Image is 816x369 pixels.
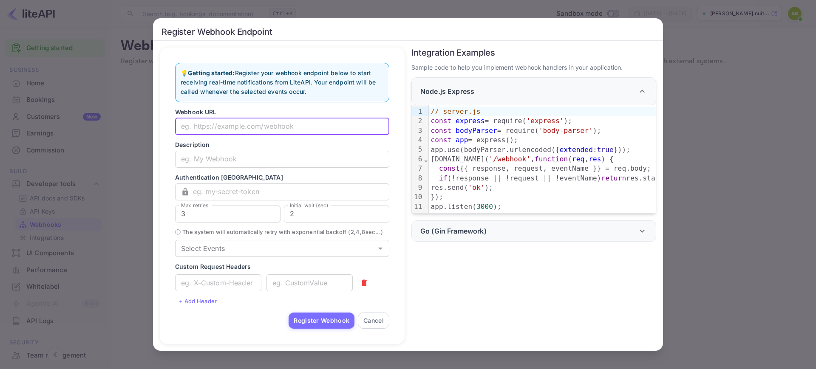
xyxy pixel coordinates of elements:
span: Fold line [424,155,429,163]
div: 8 [412,174,424,183]
span: const [439,164,460,172]
div: app.listen( ); [429,202,776,211]
span: app [456,136,468,144]
div: Node.js Express [411,77,656,105]
span: true [597,146,614,154]
p: Description [175,140,389,149]
input: eg. https://example.com/webhook [175,118,389,135]
div: = express(); [429,135,776,145]
p: Webhook URL [175,107,389,116]
span: if [439,174,448,182]
div: 5 [412,145,424,154]
span: 3000 [476,203,493,211]
div: res.send( ); [429,183,776,192]
button: + Add Header [175,295,221,307]
p: Go (Gin Framework) [420,226,487,236]
span: bodyParser [456,127,497,135]
div: 10 [412,192,424,202]
span: 'express' [526,117,564,125]
span: 'body-parser' [539,127,593,135]
div: }); [429,192,776,202]
p: Node.js Express [420,86,474,96]
div: [DOMAIN_NAME]( , ( , ) { [429,155,776,164]
button: Open [374,242,386,254]
p: 💡 Register your webhook endpoint below to start receiving real-time notifications from LiteAPI. Y... [181,68,384,97]
input: eg. my-secret-token [193,183,389,200]
p: Custom Request Headers [175,262,389,271]
div: app.use(bodyParser.urlencoded({ : })); [429,145,776,155]
p: Sample code to help you implement webhook handlers in your application. [411,63,656,72]
input: eg. CustomValue [266,274,353,291]
h2: Register Webhook Endpoint [153,18,663,41]
span: function [535,155,568,163]
div: = require( ); [429,126,776,135]
h6: Integration Examples [411,48,656,58]
div: 2 [412,116,424,126]
div: = require( ); [429,116,776,126]
button: Register Webhook [289,313,354,329]
span: const [431,127,451,135]
div: 1 [412,107,424,116]
span: req [572,155,584,163]
span: '/webhook' [489,155,530,163]
div: 7 [412,164,424,173]
span: res [589,155,601,163]
span: express [456,117,484,125]
strong: Getting started: [188,69,235,76]
div: (!response || !request || !eventName) res.status( ).send( ); [429,174,776,183]
div: 4 [412,135,424,145]
div: 3 [412,126,424,135]
input: eg. X-Custom-Header [175,274,261,291]
span: 'ok' [468,183,484,192]
input: eg. My Webhook [175,151,389,168]
input: Choose event types... [178,242,373,254]
span: // server.js [431,107,480,115]
label: Max retries [181,202,208,209]
span: ⓘ The system will automatically retry with exponential backoff ( 2 , 4 , 8 sec...) [175,228,389,237]
button: Cancel [358,313,389,329]
span: return [601,174,626,182]
p: Authentication [GEOGRAPHIC_DATA] [175,173,389,182]
div: Go (Gin Framework) [411,220,656,242]
span: const [431,117,451,125]
div: 11 [412,202,424,211]
div: 9 [412,183,424,192]
label: Initial wait (sec) [290,202,329,209]
span: const [431,136,451,144]
div: 6 [412,155,424,164]
div: {{ response, request, eventName }} = req.body; [429,164,776,173]
span: extended [560,146,593,154]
